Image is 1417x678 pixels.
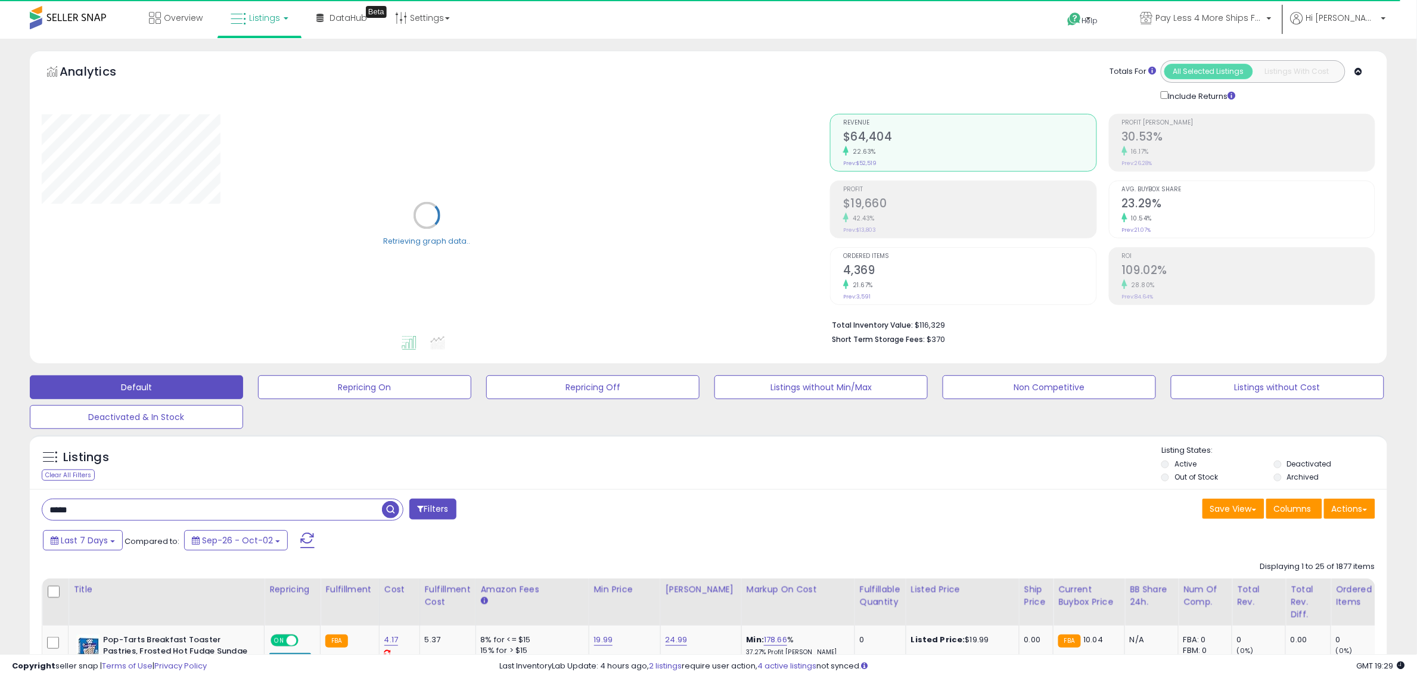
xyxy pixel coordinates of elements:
div: Ship Price [1024,583,1048,608]
div: Total Rev. [1237,583,1281,608]
a: 4.17 [384,634,399,646]
div: Ordered Items [1336,583,1379,608]
small: 22.63% [849,147,876,156]
small: 16.17% [1127,147,1149,156]
div: Amazon Fees [481,583,584,596]
div: Amazon AI [269,653,311,664]
a: Privacy Policy [154,660,207,671]
a: Terms of Use [102,660,153,671]
span: DataHub [330,12,367,24]
small: Prev: 84.64% [1122,293,1154,300]
span: OFF [297,636,316,646]
span: Pay Less 4 More Ships Fast [1156,12,1263,24]
div: seller snap | | [12,661,207,672]
div: % [747,635,846,657]
div: Fulfillment [325,583,374,596]
label: Out of Stock [1174,472,1218,482]
div: Repricing [269,583,315,596]
div: Tooltip anchor [366,6,387,18]
small: Prev: 3,591 [843,293,871,300]
button: All Selected Listings [1164,64,1253,79]
div: BB Share 24h. [1130,583,1173,608]
button: Repricing Off [486,375,700,399]
div: Retrieving graph data.. [384,236,471,247]
div: 5.37 [425,635,467,645]
span: Overview [164,12,203,24]
div: Title [73,583,259,596]
span: Sep-26 - Oct-02 [202,534,273,546]
span: 10.04 [1084,634,1104,645]
strong: Copyright [12,660,55,671]
div: 0 [1237,635,1285,645]
img: 51FZfCFpYiL._SL40_.jpg [76,635,100,658]
div: 0.00 [1024,635,1044,645]
div: 8% for <= $15 [481,635,580,645]
span: ROI [1122,253,1375,260]
div: 15% for > $15 [481,645,580,656]
button: Actions [1324,499,1375,519]
label: Archived [1287,472,1319,482]
small: Prev: 21.07% [1122,226,1151,234]
small: Prev: 26.28% [1122,160,1152,167]
span: ON [272,636,287,646]
span: Profit [PERSON_NAME] [1122,120,1375,126]
span: 2025-10-10 19:29 GMT [1357,660,1405,671]
div: Min Price [594,583,655,596]
div: Totals For [1110,66,1157,77]
span: Listings [249,12,280,24]
span: Avg. Buybox Share [1122,186,1375,193]
div: [PERSON_NAME] [666,583,737,596]
h2: 30.53% [1122,130,1375,146]
div: N/A [1130,635,1169,645]
button: Last 7 Days [43,530,123,551]
a: 24.99 [666,634,688,646]
small: FBA [325,635,347,648]
span: Help [1082,15,1098,26]
div: Displaying 1 to 25 of 1877 items [1260,561,1375,573]
a: Hi [PERSON_NAME] [1291,12,1386,39]
button: Listings without Min/Max [714,375,928,399]
small: 28.80% [1127,281,1155,290]
div: Listed Price [911,583,1014,596]
a: Help [1058,3,1121,39]
button: Filters [409,499,456,520]
li: $116,329 [832,317,1366,331]
span: Last 7 Days [61,534,108,546]
span: $370 [927,334,945,345]
p: 37.27% Profit [PERSON_NAME] [747,648,846,657]
h2: 23.29% [1122,197,1375,213]
small: Prev: $52,519 [843,160,877,167]
div: FBA: 0 [1183,635,1223,645]
div: Cost [384,583,415,596]
a: 19.99 [594,634,613,646]
small: Prev: $13,803 [843,226,876,234]
b: Pop-Tarts Breakfast Toaster Pastries, Frosted Hot Fudge Sundae Flavored, 20.3 oz (12 Count) [103,635,248,671]
i: Get Help [1067,12,1082,27]
span: Columns [1274,503,1312,515]
label: Active [1174,459,1197,469]
span: Profit [843,186,1096,193]
div: 0.00 [1291,635,1322,645]
h2: 109.02% [1122,263,1375,279]
b: Total Inventory Value: [832,320,913,330]
button: Listings without Cost [1171,375,1384,399]
button: Non Competitive [943,375,1156,399]
small: 42.43% [849,214,875,223]
div: 0 [860,635,897,645]
a: 4 active listings [757,660,816,671]
div: 0 [1336,635,1384,645]
h5: Analytics [60,63,139,83]
h5: Listings [63,449,109,466]
small: 10.54% [1127,214,1152,223]
div: Markup on Cost [747,583,850,596]
div: Last InventoryLab Update: 4 hours ago, require user action, not synced. [499,661,1405,672]
span: Hi [PERSON_NAME] [1306,12,1378,24]
b: Min: [747,634,765,645]
p: Listing States: [1161,445,1387,456]
small: (0%) [1237,646,1254,655]
div: Num of Comp. [1183,583,1227,608]
b: Short Term Storage Fees: [832,334,925,344]
button: Columns [1266,499,1322,519]
small: (0%) [1336,646,1353,655]
div: Total Rev. Diff. [1291,583,1326,621]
